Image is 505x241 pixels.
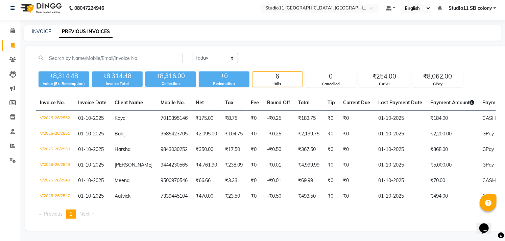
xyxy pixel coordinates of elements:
td: -₹0.01 [263,157,294,173]
span: 01-10-2025 [78,177,104,183]
div: Value (Ex. Redemption) [39,81,89,87]
td: ₹494.00 [426,189,478,204]
td: 9444230565 [157,157,192,173]
td: ₹0 [323,189,339,204]
span: Studio11 SB colony [449,5,492,12]
td: ₹2,199.75 [294,126,323,142]
td: 9585423705 [157,126,192,142]
div: 0 [306,72,356,81]
td: 01-10-2025 [374,189,426,204]
span: 01-10-2025 [78,131,104,137]
a: PREVIOUS INVOICES [59,26,113,38]
div: CASH [359,81,409,87]
div: ₹8,062.00 [413,72,463,81]
td: ₹0 [323,142,339,157]
td: ₹0 [247,189,263,204]
span: 01-10-2025 [78,146,104,152]
td: 7010395146 [157,111,192,127]
td: ₹0 [323,111,339,127]
span: GPay [482,193,494,199]
span: Total [298,100,310,106]
td: ₹0 [339,189,374,204]
td: 01-10-2025 [374,111,426,127]
iframe: chat widget [477,214,498,234]
div: ₹8,314.48 [39,71,89,81]
span: Fee [251,100,259,106]
td: ₹493.50 [294,189,323,204]
td: ₹70.00 [426,173,478,189]
td: ₹238.09 [221,157,247,173]
td: V/2025-26/2547 [36,189,74,204]
span: [PERSON_NAME] [115,162,152,168]
span: Client Name [115,100,143,106]
span: Current Due [343,100,370,106]
div: Invoice Total [92,81,143,87]
td: 9500970546 [157,173,192,189]
div: ₹8,314.48 [92,71,143,81]
td: ₹183.75 [294,111,323,127]
span: 1 [70,211,72,217]
td: ₹0 [323,173,339,189]
span: Meena [115,177,129,183]
td: ₹367.50 [294,142,323,157]
td: V/2025-26/2552 [36,111,74,127]
td: 01-10-2025 [374,157,426,173]
span: Payment Amount [430,100,474,106]
span: Next [79,211,90,217]
td: -₹0.01 [263,173,294,189]
td: ₹0 [247,126,263,142]
td: ₹66.66 [192,173,221,189]
div: Cancelled [306,81,356,87]
td: ₹0 [339,126,374,142]
td: ₹0 [247,157,263,173]
span: GPay [482,131,494,137]
span: Tip [328,100,335,106]
div: 6 [252,72,303,81]
span: Last Payment Date [378,100,422,106]
td: -₹0.25 [263,126,294,142]
span: Invoice Date [78,100,106,106]
td: ₹470.00 [192,189,221,204]
td: ₹2,200.00 [426,126,478,142]
div: ₹0 [199,71,249,81]
td: ₹0 [323,126,339,142]
td: 9843030252 [157,142,192,157]
td: 7339445104 [157,189,192,204]
td: V/2025-26/2550 [36,142,74,157]
span: CASH [482,177,496,183]
td: ₹184.00 [426,111,478,127]
td: ₹0 [247,173,263,189]
td: ₹4,999.99 [294,157,323,173]
div: Redemption [199,81,249,87]
td: ₹4,761.90 [192,157,221,173]
td: ₹23.50 [221,189,247,204]
td: ₹0 [339,157,374,173]
td: ₹8.75 [221,111,247,127]
td: 01-10-2025 [374,142,426,157]
td: ₹3.33 [221,173,247,189]
td: ₹0 [339,111,374,127]
td: ₹69.99 [294,173,323,189]
span: Invoice No. [40,100,65,106]
td: ₹5,000.00 [426,157,478,173]
span: Round Off [267,100,290,106]
td: V/2025-26/2548 [36,173,74,189]
td: ₹17.50 [221,142,247,157]
a: INVOICE [32,28,51,35]
span: Mobile No. [161,100,185,106]
td: ₹0 [247,142,263,157]
td: -₹0.25 [263,111,294,127]
td: ₹0 [247,111,263,127]
td: 01-10-2025 [374,126,426,142]
span: 01-10-2025 [78,193,104,199]
td: V/2025-26/2551 [36,126,74,142]
td: -₹0.50 [263,142,294,157]
td: ₹368.00 [426,142,478,157]
td: -₹0.50 [263,189,294,204]
td: V/2025-26/2549 [36,157,74,173]
span: CASH [482,115,496,121]
td: ₹175.00 [192,111,221,127]
nav: Pagination [36,210,496,219]
td: ₹0 [339,173,374,189]
span: Kayal [115,115,126,121]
